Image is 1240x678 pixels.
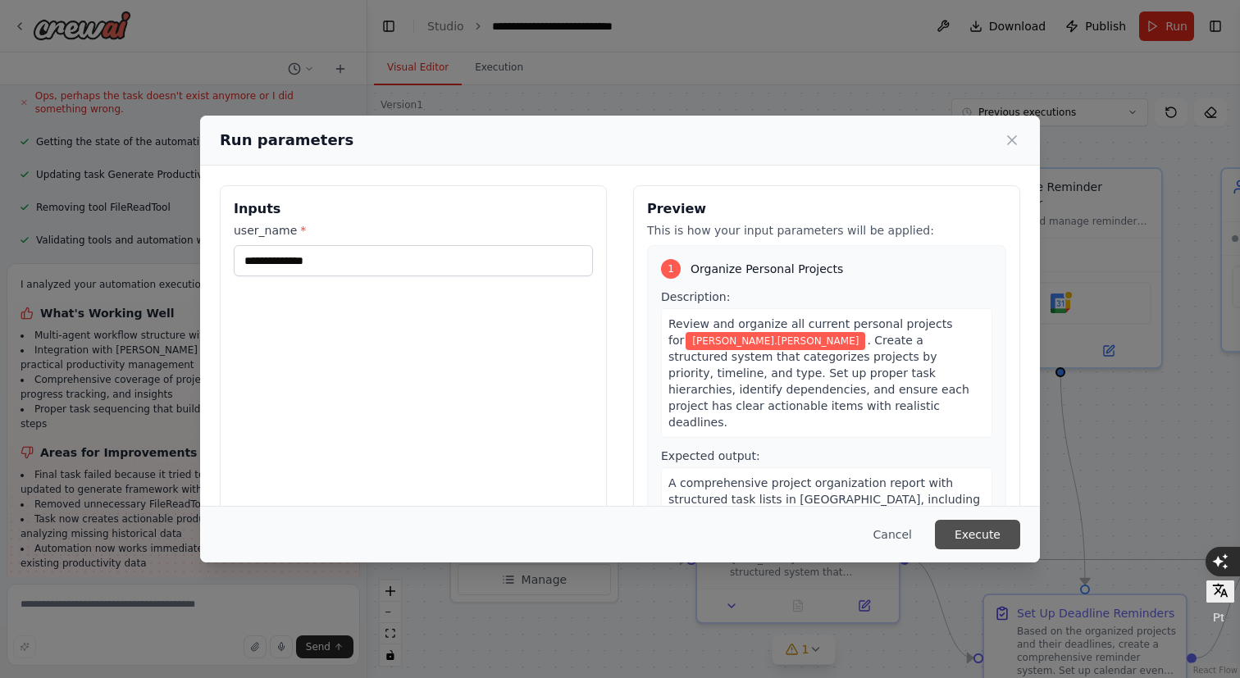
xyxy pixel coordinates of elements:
div: 1 [661,259,681,279]
span: Variable: user_name [686,332,865,350]
span: Expected output: [661,449,760,462]
button: Cancel [860,520,925,549]
span: Description: [661,290,730,303]
h3: Inputs [234,199,593,219]
span: . Create a structured system that categorizes projects by priority, timeline, and type. Set up pr... [668,334,969,429]
span: Organize Personal Projects [691,261,843,277]
h2: Run parameters [220,129,353,152]
span: Review and organize all current personal projects for [668,317,952,347]
p: This is how your input parameters will be applied: [647,222,1006,239]
span: A comprehensive project organization report with structured task lists in [GEOGRAPHIC_DATA], incl... [668,476,980,555]
h3: Preview [647,199,1006,219]
label: user_name [234,222,593,239]
button: Execute [935,520,1020,549]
